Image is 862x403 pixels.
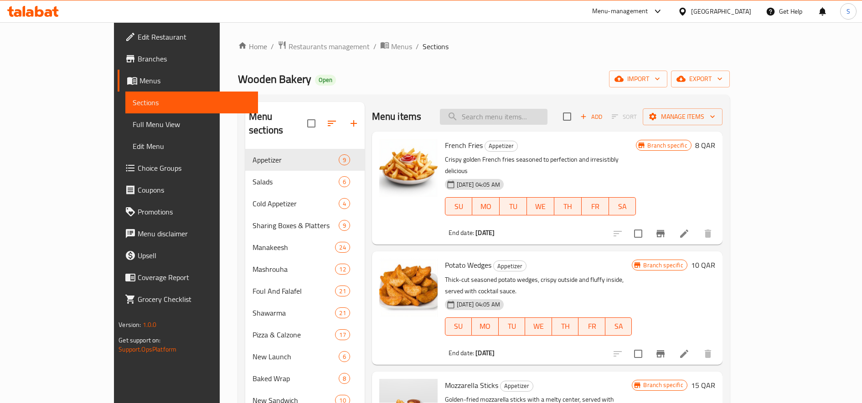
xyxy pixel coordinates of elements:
button: Branch-specific-item [650,343,671,365]
div: Appetizer [485,141,518,152]
span: Full Menu View [133,119,251,130]
span: [DATE] 04:05 AM [453,180,504,189]
div: Appetizer [493,260,526,271]
button: export [671,71,730,87]
span: Promotions [138,206,251,217]
div: items [339,198,350,209]
span: Sections [133,97,251,108]
div: Appetizer [253,154,339,165]
div: items [335,307,350,318]
span: TU [503,200,523,213]
span: WE [531,200,551,213]
span: Upsell [138,250,251,261]
div: Appetizer9 [245,149,365,171]
button: WE [525,317,552,336]
span: MO [476,200,496,213]
a: Promotions [118,201,258,223]
span: Branch specific [644,141,691,150]
span: 6 [339,352,350,361]
span: Select section [557,107,577,126]
a: Support.OpsPlatform [119,343,176,355]
a: Full Menu View [125,113,258,135]
div: Sharing Boxes & Platters [253,220,339,231]
span: SU [449,320,468,333]
button: SA [605,317,632,336]
button: Add [577,110,606,124]
span: Manage items [650,111,715,122]
span: Branch specific [640,381,687,389]
div: Mashrouha12 [245,258,365,280]
li: / [271,41,274,52]
span: Appetizer [494,261,526,271]
button: TU [499,317,526,336]
span: 21 [336,287,349,296]
div: items [335,242,350,253]
a: Edit Restaurant [118,26,258,48]
span: French Fries [445,138,483,152]
h2: Menu items [372,110,422,123]
span: Get support on: [119,334,160,346]
button: SA [609,197,636,215]
button: WE [527,197,554,215]
div: items [335,264,350,275]
span: End date: [449,347,474,359]
span: Edit Menu [133,141,251,152]
button: TU [500,197,527,215]
span: 6 [339,178,350,186]
span: Select section first [606,110,643,124]
div: Manakeesh24 [245,236,365,258]
a: Branches [118,48,258,70]
a: Menus [380,41,412,52]
span: Version: [119,319,141,331]
a: Sections [125,92,258,113]
div: Baked Wrap8 [245,367,365,389]
span: Menus [391,41,412,52]
span: 17 [336,331,349,339]
div: Foul And Falafel21 [245,280,365,302]
span: 4 [339,199,350,208]
span: Sections [423,41,449,52]
img: Potato Wedges [379,259,438,317]
span: Open [315,76,336,84]
span: TH [558,200,578,213]
span: 8 [339,374,350,383]
div: Salads6 [245,171,365,193]
span: Shawarma [253,307,335,318]
button: FR [578,317,605,336]
span: S [847,6,850,16]
span: import [616,73,660,85]
span: Cold Appetizer [253,198,339,209]
span: Menus [139,75,251,86]
div: Salads [253,176,339,187]
div: Manakeesh [253,242,335,253]
button: TH [554,197,582,215]
span: FR [582,320,602,333]
button: Branch-specific-item [650,223,671,245]
span: SA [609,320,629,333]
span: [DATE] 04:05 AM [453,300,504,309]
span: FR [585,200,605,213]
span: Appetizer [501,381,533,391]
div: Baked Wrap [253,373,339,384]
div: items [335,329,350,340]
h6: 8 QAR [695,139,715,152]
h6: 10 QAR [691,259,715,271]
div: items [339,351,350,362]
a: Grocery Checklist [118,288,258,310]
span: New Launch [253,351,339,362]
div: Open [315,75,336,86]
span: Appetizer [485,141,517,151]
span: Branches [138,53,251,64]
button: delete [697,223,719,245]
div: Cold Appetizer4 [245,193,365,214]
span: TH [556,320,575,333]
span: TU [502,320,522,333]
div: Shawarma21 [245,302,365,324]
input: search [440,109,547,125]
a: Edit Menu [125,135,258,157]
span: Coupons [138,184,251,195]
span: Grocery Checklist [138,294,251,305]
img: French Fries [379,139,438,197]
